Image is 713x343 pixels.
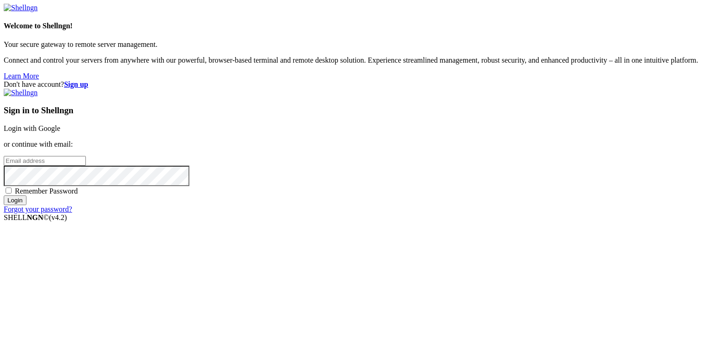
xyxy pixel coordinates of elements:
[4,214,67,221] span: SHELL ©
[15,187,78,195] span: Remember Password
[4,124,60,132] a: Login with Google
[49,214,67,221] span: 4.2.0
[4,156,86,166] input: Email address
[4,40,709,49] p: Your secure gateway to remote server management.
[4,72,39,80] a: Learn More
[4,205,72,213] a: Forgot your password?
[4,105,709,116] h3: Sign in to Shellngn
[4,140,709,149] p: or continue with email:
[64,80,88,88] a: Sign up
[4,89,38,97] img: Shellngn
[4,22,709,30] h4: Welcome to Shellngn!
[6,188,12,194] input: Remember Password
[4,195,26,205] input: Login
[4,80,709,89] div: Don't have account?
[4,4,38,12] img: Shellngn
[27,214,44,221] b: NGN
[4,56,709,65] p: Connect and control your servers from anywhere with our powerful, browser-based terminal and remo...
